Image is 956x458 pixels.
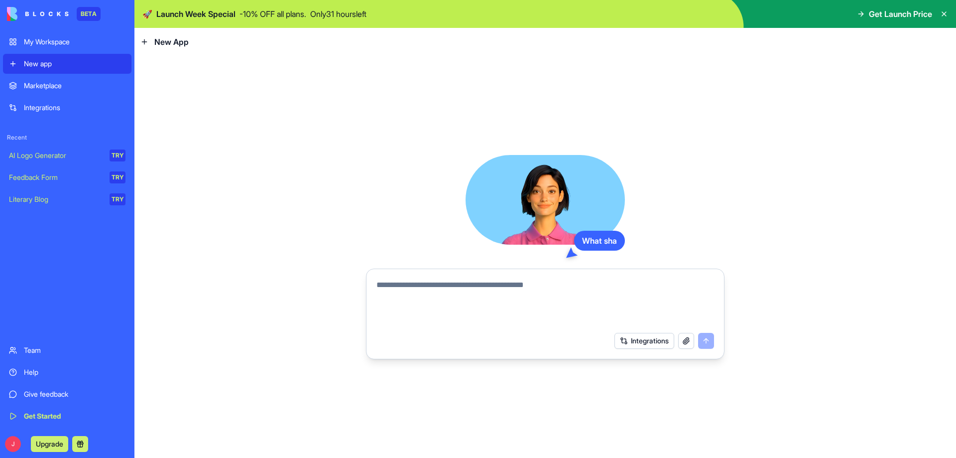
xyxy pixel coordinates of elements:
span: 🚀 [142,8,152,20]
a: My Workspace [3,32,131,52]
div: Integrations [24,103,125,113]
div: Help [24,367,125,377]
span: New App [154,36,189,48]
div: Give feedback [24,389,125,399]
div: TRY [110,171,125,183]
div: BETA [77,7,101,21]
div: Feedback Form [9,172,103,182]
a: AI Logo GeneratorTRY [3,146,131,165]
a: Help [3,362,131,382]
div: TRY [110,150,125,161]
a: Team [3,340,131,360]
div: New app [24,59,125,69]
div: My Workspace [24,37,125,47]
p: - 10 % OFF all plans. [239,8,306,20]
div: Team [24,345,125,355]
div: AI Logo Generator [9,151,103,160]
a: Give feedback [3,384,131,404]
a: Literary BlogTRY [3,189,131,209]
button: Upgrade [31,436,68,452]
img: logo [7,7,69,21]
button: Integrations [614,333,674,349]
a: BETA [7,7,101,21]
span: J [5,436,21,452]
a: Get Started [3,406,131,426]
div: Marketplace [24,81,125,91]
a: Feedback FormTRY [3,167,131,187]
span: Launch Week Special [156,8,236,20]
a: Marketplace [3,76,131,96]
div: Literary Blog [9,194,103,204]
span: Recent [3,134,131,142]
div: What sha [574,231,625,251]
div: TRY [110,193,125,205]
p: Only 31 hours left [310,8,366,20]
a: New app [3,54,131,74]
span: Get Launch Price [869,8,932,20]
a: Upgrade [31,439,68,449]
a: Integrations [3,98,131,118]
div: Get Started [24,411,125,421]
